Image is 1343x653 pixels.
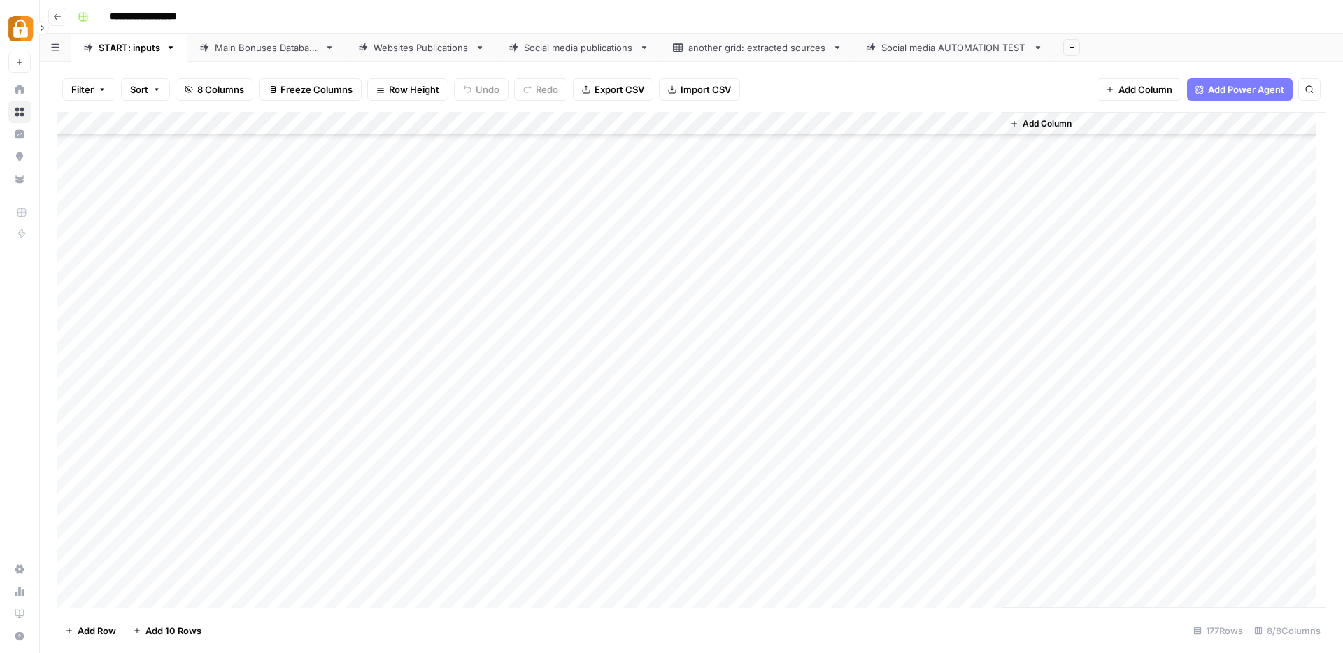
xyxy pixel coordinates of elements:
[514,78,567,101] button: Redo
[367,78,448,101] button: Row Height
[1097,78,1181,101] button: Add Column
[280,82,353,96] span: Freeze Columns
[1004,115,1077,133] button: Add Column
[187,34,346,62] a: Main Bonuses Database
[524,41,634,55] div: Social media publications
[659,78,740,101] button: Import CSV
[71,34,187,62] a: START: inputs
[454,78,509,101] button: Undo
[215,41,319,55] div: Main Bonuses Database
[8,603,31,625] a: Learning Hub
[389,82,439,96] span: Row Height
[536,82,558,96] span: Redo
[8,558,31,580] a: Settings
[8,145,31,168] a: Opportunities
[881,41,1028,55] div: Social media AUTOMATION TEST
[259,78,362,101] button: Freeze Columns
[197,82,244,96] span: 8 Columns
[1188,619,1249,642] div: 177 Rows
[1118,82,1172,96] span: Add Column
[1249,619,1326,642] div: 8/8 Columns
[374,41,469,55] div: Websites Publications
[497,34,661,62] a: Social media publications
[681,82,731,96] span: Import CSV
[8,11,31,46] button: Workspace: Adzz
[854,34,1055,62] a: Social media AUTOMATION TEST
[8,625,31,647] button: Help + Support
[121,78,170,101] button: Sort
[8,16,34,41] img: Adzz Logo
[1023,117,1072,130] span: Add Column
[176,78,253,101] button: 8 Columns
[688,41,827,55] div: another grid: extracted sources
[573,78,653,101] button: Export CSV
[8,123,31,145] a: Insights
[145,624,201,638] span: Add 10 Rows
[595,82,644,96] span: Export CSV
[476,82,499,96] span: Undo
[78,624,116,638] span: Add Row
[8,580,31,603] a: Usage
[1208,82,1284,96] span: Add Power Agent
[130,82,148,96] span: Sort
[8,168,31,190] a: Your Data
[125,619,210,642] button: Add 10 Rows
[8,78,31,101] a: Home
[8,101,31,123] a: Browse
[346,34,497,62] a: Websites Publications
[62,78,115,101] button: Filter
[1187,78,1293,101] button: Add Power Agent
[71,82,94,96] span: Filter
[57,619,125,642] button: Add Row
[661,34,854,62] a: another grid: extracted sources
[99,41,160,55] div: START: inputs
